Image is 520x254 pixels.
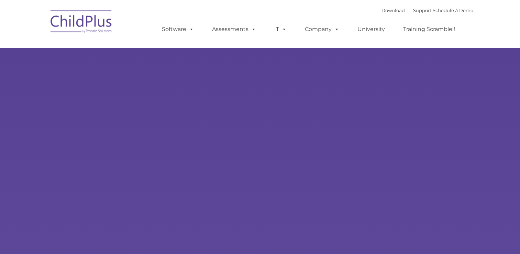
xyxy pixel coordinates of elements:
a: Support [413,8,431,13]
a: Software [155,22,201,36]
a: Assessments [205,22,263,36]
a: IT [267,22,294,36]
a: Schedule A Demo [433,8,473,13]
a: Company [298,22,346,36]
a: Training Scramble!! [396,22,462,36]
font: | [381,8,473,13]
img: ChildPlus by Procare Solutions [47,6,116,40]
a: University [351,22,392,36]
a: Download [381,8,405,13]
